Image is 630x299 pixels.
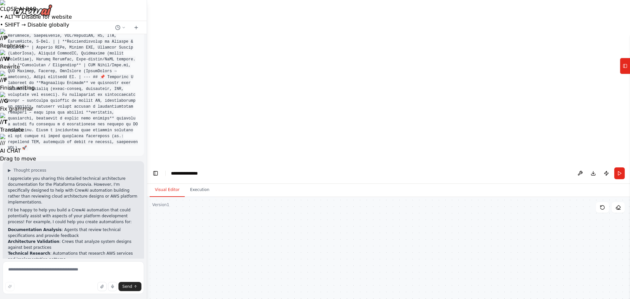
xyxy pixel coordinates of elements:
button: ▶Thought process [8,168,46,173]
nav: breadcrumb [171,170,204,177]
button: Upload files [97,282,107,291]
li: : Automations that research AWS services and implementation patterns [8,250,139,262]
span: Send [122,284,132,289]
p: I appreciate you sharing this detailed technical architecture documentation for the Plataforma Gr... [8,176,139,205]
button: Improve this prompt [5,282,14,291]
strong: Technical Research [8,251,50,256]
li: : Agents that review technical specifications and provide feedback [8,227,139,239]
span: Thought process [13,168,46,173]
button: Execution [185,183,215,197]
button: Visual Editor [150,183,185,197]
p: I'd be happy to help you build a CrewAI automation that could potentially assist with aspects of ... [8,207,139,225]
div: Version 1 [152,202,169,207]
button: Click to speak your automation idea [108,282,117,291]
strong: Architecture Validation [8,239,59,244]
button: Hide left sidebar [151,169,160,178]
button: Send [118,282,141,291]
strong: Documentation Analysis [8,227,62,232]
span: ▶ [8,168,11,173]
li: : Crews that analyze system designs against best practices [8,239,139,250]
